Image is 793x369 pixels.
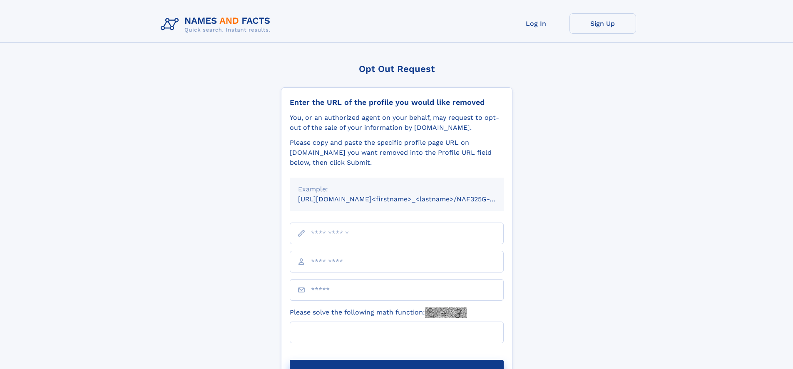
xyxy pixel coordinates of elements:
[503,13,569,34] a: Log In
[298,195,520,203] small: [URL][DOMAIN_NAME]<firstname>_<lastname>/NAF325G-xxxxxxxx
[290,98,504,107] div: Enter the URL of the profile you would like removed
[569,13,636,34] a: Sign Up
[290,113,504,133] div: You, or an authorized agent on your behalf, may request to opt-out of the sale of your informatio...
[281,64,512,74] div: Opt Out Request
[290,307,467,318] label: Please solve the following math function:
[157,13,277,36] img: Logo Names and Facts
[290,138,504,168] div: Please copy and paste the specific profile page URL on [DOMAIN_NAME] you want removed into the Pr...
[298,184,495,194] div: Example:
